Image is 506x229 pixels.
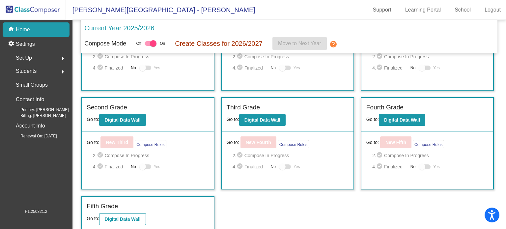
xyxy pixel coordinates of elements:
span: No [410,164,415,170]
p: Current Year 2025/2026 [84,23,154,33]
span: 2. Compose In Progress [233,152,349,159]
span: 4. Finalized [372,163,407,171]
mat-icon: check_circle [376,163,384,171]
button: Digital Data Wall [379,114,425,126]
button: New Fourth [240,136,276,148]
span: Students [16,67,37,76]
mat-icon: home [8,26,16,34]
mat-icon: check_circle [97,163,105,171]
mat-icon: arrow_right [59,55,67,63]
a: School [449,5,476,15]
a: Logout [479,5,506,15]
b: Digital Data Wall [244,117,280,123]
b: New Fifth [385,140,406,145]
mat-icon: check_circle [376,152,384,159]
span: Move to Next Year [278,41,321,46]
label: Fourth Grade [366,103,404,112]
b: New Fourth [246,140,271,145]
mat-icon: settings [8,40,16,48]
mat-icon: check_circle [97,53,105,61]
span: Go to: [366,139,379,146]
mat-icon: check_circle [97,64,105,72]
p: Small Groups [16,80,48,90]
span: Yes [433,163,440,171]
a: Learning Portal [400,5,446,15]
button: Digital Data Wall [99,114,146,126]
span: No [271,65,276,71]
span: 2. Compose In Progress [233,53,349,61]
span: 4. Finalized [233,64,267,72]
mat-icon: check_circle [376,64,384,72]
span: No [410,65,415,71]
span: Renewal On: [DATE] [10,133,57,139]
span: Primary: [PERSON_NAME] [10,107,69,113]
span: 2. Compose In Progress [93,53,209,61]
span: No [271,164,276,170]
button: Move to Next Year [272,37,327,50]
span: No [131,65,136,71]
label: Fifth Grade [87,202,118,211]
span: 4. Finalized [93,163,128,171]
p: Home [16,26,30,34]
mat-icon: check_circle [97,152,105,159]
span: 4. Finalized [233,163,267,171]
span: No [131,164,136,170]
span: 4. Finalized [93,64,128,72]
span: Go to: [87,139,99,146]
mat-icon: arrow_right [59,68,67,76]
span: Yes [433,64,440,72]
b: Digital Data Wall [104,216,140,222]
p: Compose Mode [84,39,126,48]
mat-icon: check_circle [376,53,384,61]
button: New Third [100,136,133,148]
label: Third Grade [227,103,260,112]
p: Contact Info [16,95,44,104]
p: Settings [16,40,35,48]
button: Digital Data Wall [99,213,146,225]
label: Second Grade [87,103,127,112]
mat-icon: check_circle [237,163,244,171]
span: Set Up [16,53,32,63]
span: 2. Compose In Progress [93,152,209,159]
span: Go to: [87,117,99,122]
p: Account Info [16,121,45,130]
span: Go to: [366,117,379,122]
mat-icon: check_circle [237,64,244,72]
b: Digital Data Wall [384,117,420,123]
span: Yes [154,64,160,72]
span: Yes [294,64,300,72]
span: Go to: [87,216,99,221]
p: Create Classes for 2026/2027 [175,39,263,48]
span: Go to: [227,139,239,146]
span: Yes [154,163,160,171]
mat-icon: check_circle [237,152,244,159]
span: Off [136,41,141,46]
span: [PERSON_NAME][GEOGRAPHIC_DATA] - [PERSON_NAME] [66,5,255,15]
b: New Third [106,140,128,145]
span: 2. Compose In Progress [372,53,488,61]
span: On [160,41,165,46]
mat-icon: check_circle [237,53,244,61]
span: 2. Compose In Progress [372,152,488,159]
span: Yes [294,163,300,171]
b: Digital Data Wall [104,117,140,123]
button: Compose Rules [135,140,166,148]
span: 4. Finalized [372,64,407,72]
mat-icon: help [329,40,337,48]
button: Digital Data Wall [239,114,286,126]
button: New Fifth [380,136,411,148]
a: Support [368,5,397,15]
button: Compose Rules [278,140,309,148]
button: Compose Rules [413,140,444,148]
span: Go to: [227,117,239,122]
span: Billing: [PERSON_NAME] [10,113,66,119]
